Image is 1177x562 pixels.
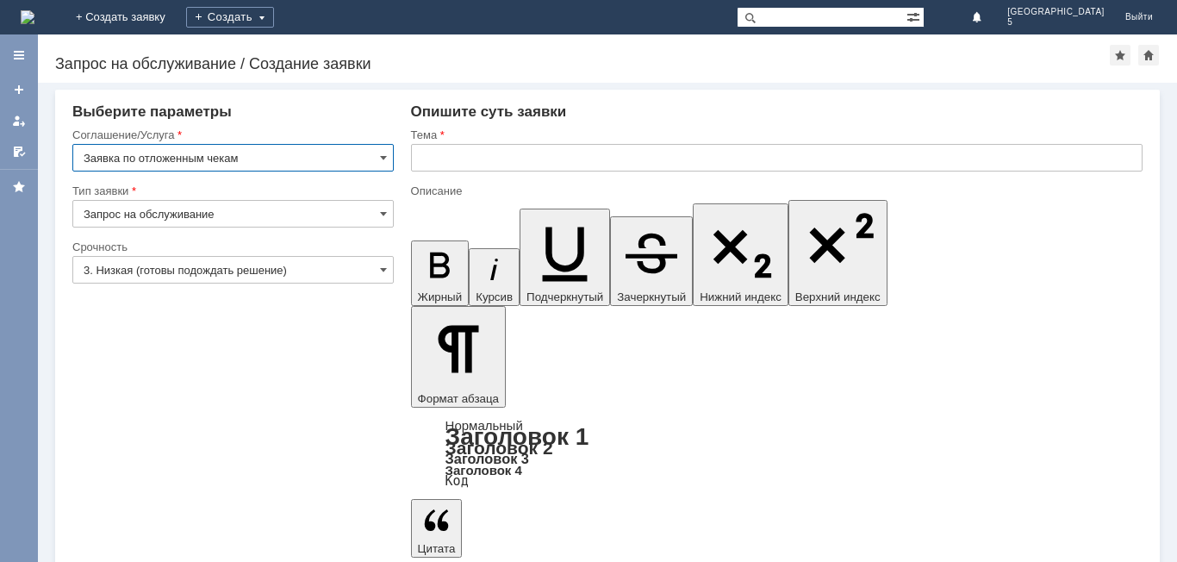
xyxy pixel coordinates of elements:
[1007,7,1105,17] span: [GEOGRAPHIC_DATA]
[418,392,499,405] span: Формат абзаца
[445,473,469,489] a: Код
[445,451,529,466] a: Заголовок 3
[693,203,788,306] button: Нижний индекс
[469,248,520,306] button: Курсив
[72,241,390,253] div: Срочность
[411,420,1143,487] div: Формат абзаца
[700,290,782,303] span: Нижний индекс
[72,185,390,197] div: Тип заявки
[5,76,33,103] a: Создать заявку
[1007,17,1105,28] span: 5
[795,290,881,303] span: Верхний индекс
[5,107,33,134] a: Мои заявки
[418,542,456,555] span: Цитата
[445,418,523,433] a: Нормальный
[411,185,1139,197] div: Описание
[445,423,589,450] a: Заголовок 1
[445,438,553,458] a: Заголовок 2
[411,240,470,306] button: Жирный
[55,55,1110,72] div: Запрос на обслуживание / Создание заявки
[418,290,463,303] span: Жирный
[476,290,513,303] span: Курсив
[411,306,506,408] button: Формат абзаца
[21,10,34,24] img: logo
[445,463,522,478] a: Заголовок 4
[610,216,693,306] button: Зачеркнутый
[411,103,567,120] span: Опишите суть заявки
[1138,45,1159,66] div: Сделать домашней страницей
[520,209,610,306] button: Подчеркнутый
[1110,45,1130,66] div: Добавить в избранное
[526,290,603,303] span: Подчеркнутый
[21,10,34,24] a: Перейти на домашнюю страницу
[411,129,1139,140] div: Тема
[186,7,274,28] div: Создать
[788,200,887,306] button: Верхний индекс
[72,103,232,120] span: Выберите параметры
[617,290,686,303] span: Зачеркнутый
[5,138,33,165] a: Мои согласования
[906,8,924,24] span: Расширенный поиск
[411,499,463,558] button: Цитата
[72,129,390,140] div: Соглашение/Услуга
